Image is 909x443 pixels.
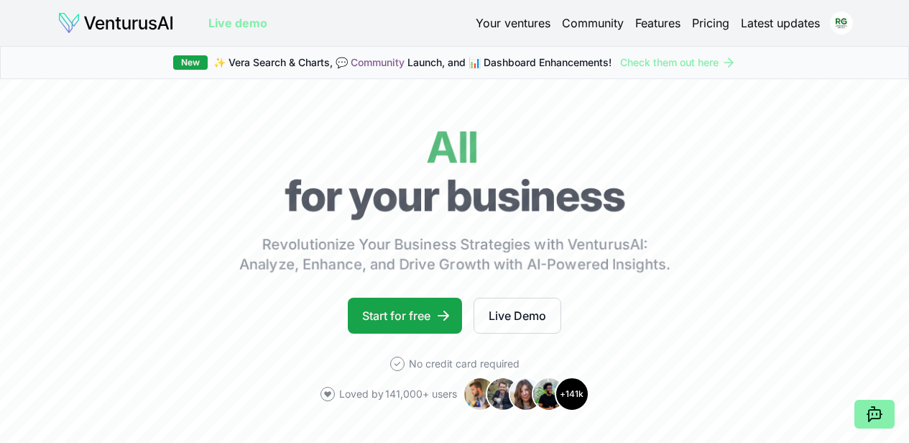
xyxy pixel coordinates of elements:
img: ACg8ocKqHG3Ti2fSfDHQCwOY4hgkYGbKvM-0rzjLPgn8-s8zEhcDepI=s96-c [830,12,853,35]
a: Features [635,14,680,32]
a: Check them out here [620,55,736,70]
a: Pricing [692,14,729,32]
a: Your ventures [476,14,550,32]
span: ✨ Vera Search & Charts, 💬 Launch, and 📊 Dashboard Enhancements! [213,55,612,70]
div: New [173,55,208,70]
a: Live demo [208,14,267,32]
img: logo [57,12,174,35]
a: Community [351,56,405,68]
a: Community [562,14,624,32]
a: Live Demo [474,298,561,334]
img: Avatar 2 [486,377,520,411]
a: Latest updates [741,14,820,32]
img: Avatar 4 [532,377,566,411]
a: Start for free [348,298,462,334]
img: Avatar 1 [463,377,497,411]
img: Avatar 3 [509,377,543,411]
